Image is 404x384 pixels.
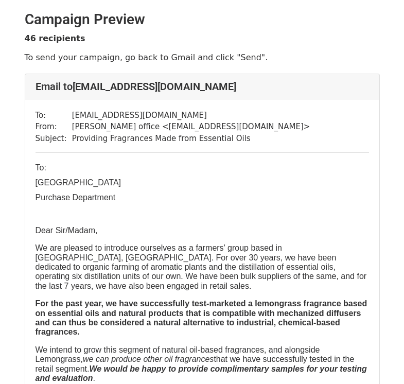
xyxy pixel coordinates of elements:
[83,355,214,363] i: we can produce other oil fragrances
[25,11,380,28] h2: Campaign Preview
[25,52,380,63] p: To send your campaign, go back to Gmail and click "Send".
[36,133,72,145] td: Subject:
[36,121,72,133] td: From:
[36,299,367,336] b: For the past year, we have successfully test-marketed a lemongrass fragrance based on essential o...
[36,163,369,172] p: To:
[36,193,369,202] p: Purchase Department
[72,110,310,121] td: [EMAIL_ADDRESS][DOMAIN_NAME]
[36,226,369,235] p: Dear Sir/Madam,
[36,178,121,187] span: [GEOGRAPHIC_DATA]
[36,110,72,121] td: To:
[72,133,310,145] td: Providing Fragrances Made from Essential Oils
[36,345,369,383] p: We intend to grow this segment of natural oil-based fragrances, and alongside Lemongrass, that we...
[36,243,369,291] p: We are pleased to introduce ourselves as a farmers’ group based in [GEOGRAPHIC_DATA], [GEOGRAPHIC...
[72,121,310,133] td: [PERSON_NAME] office < [EMAIL_ADDRESS][DOMAIN_NAME] >
[25,33,85,43] strong: 46 recipients
[36,80,369,93] h4: Email to [EMAIL_ADDRESS][DOMAIN_NAME]
[36,364,367,382] i: We would be happy to provide complimentary samples for your testing and evaluation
